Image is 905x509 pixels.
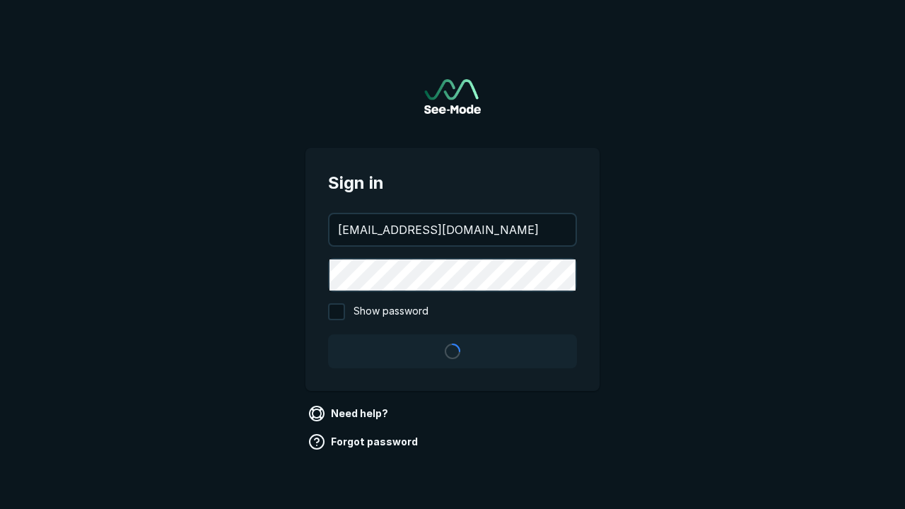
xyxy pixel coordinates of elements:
span: Sign in [328,170,577,196]
input: your@email.com [329,214,576,245]
a: Go to sign in [424,79,481,114]
span: Show password [354,303,428,320]
a: Need help? [305,402,394,425]
img: See-Mode Logo [424,79,481,114]
a: Forgot password [305,431,424,453]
